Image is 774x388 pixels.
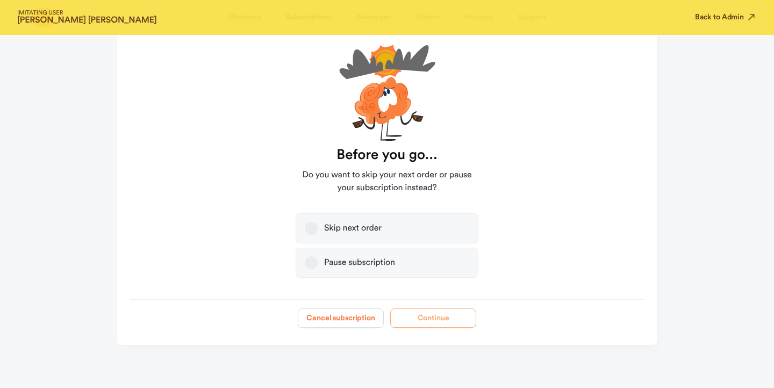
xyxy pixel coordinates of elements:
[296,169,478,195] span: Do you want to skip your next order or pause your subscription instead?
[336,146,437,163] strong: Before you go...
[339,45,435,141] img: cartoon-unsure-xIwyrc26.svg
[17,10,157,16] span: IMITATING USER
[17,16,157,25] strong: [PERSON_NAME] [PERSON_NAME]
[324,223,382,234] div: Skip next order
[324,257,395,268] div: Pause subscription
[695,12,757,23] button: Back to Admin
[305,222,318,235] button: Skip next order
[305,256,318,269] button: Pause subscription
[298,308,384,328] button: Cancel subscription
